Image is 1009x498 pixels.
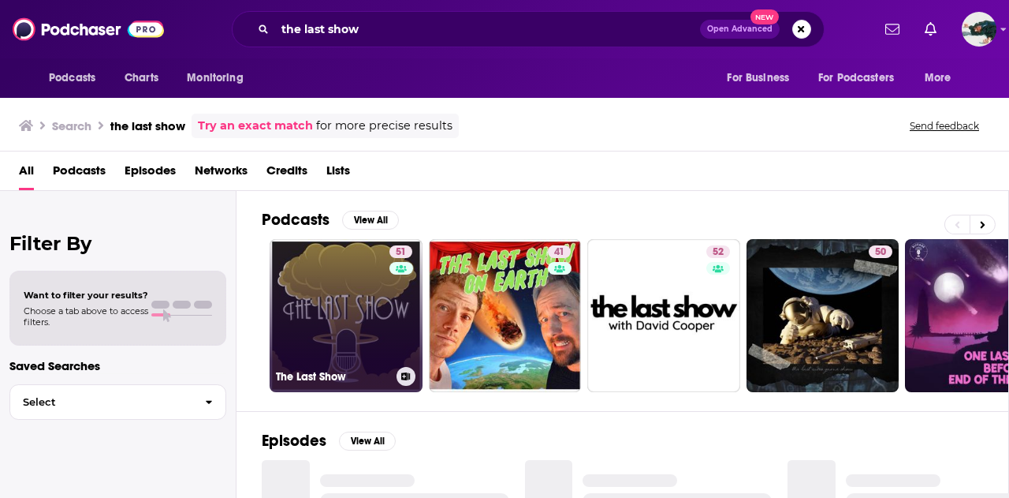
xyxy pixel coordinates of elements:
[110,118,185,133] h3: the last show
[52,118,91,133] h3: Search
[176,63,263,93] button: open menu
[875,245,886,260] span: 50
[962,12,996,47] img: User Profile
[713,245,724,260] span: 52
[918,16,943,43] a: Show notifications dropdown
[747,239,899,392] a: 50
[198,117,313,135] a: Try an exact match
[195,158,248,190] a: Networks
[9,384,226,420] button: Select
[24,305,148,328] span: Choose a tab above to access filters.
[326,158,350,190] a: Lists
[879,16,906,43] a: Show notifications dropdown
[727,67,789,89] span: For Business
[905,119,984,133] button: Send feedback
[389,245,412,258] a: 51
[339,432,396,451] button: View All
[262,210,330,230] h2: Podcasts
[818,67,894,89] span: For Podcasters
[706,245,730,258] a: 52
[429,239,582,392] a: 41
[707,25,773,33] span: Open Advanced
[316,117,452,135] span: for more precise results
[925,67,951,89] span: More
[962,12,996,47] span: Logged in as fsg.publicity
[396,245,406,260] span: 51
[13,14,164,44] img: Podchaser - Follow, Share and Rate Podcasts
[262,431,326,451] h2: Episodes
[914,63,971,93] button: open menu
[125,158,176,190] a: Episodes
[232,11,825,47] div: Search podcasts, credits, & more...
[962,12,996,47] button: Show profile menu
[9,358,226,373] p: Saved Searches
[125,67,158,89] span: Charts
[700,20,780,39] button: Open AdvancedNew
[276,370,390,384] h3: The Last Show
[808,63,917,93] button: open menu
[9,232,226,255] h2: Filter By
[554,245,564,260] span: 41
[750,9,779,24] span: New
[587,239,740,392] a: 52
[114,63,168,93] a: Charts
[262,210,399,230] a: PodcastsView All
[38,63,116,93] button: open menu
[19,158,34,190] a: All
[187,67,243,89] span: Monitoring
[49,67,95,89] span: Podcasts
[342,211,399,230] button: View All
[869,245,892,258] a: 50
[716,63,809,93] button: open menu
[266,158,307,190] a: Credits
[548,245,571,258] a: 41
[10,397,192,407] span: Select
[275,17,700,42] input: Search podcasts, credits, & more...
[262,431,396,451] a: EpisodesView All
[24,290,148,301] span: Want to filter your results?
[270,239,423,392] a: 51The Last Show
[53,158,106,190] a: Podcasts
